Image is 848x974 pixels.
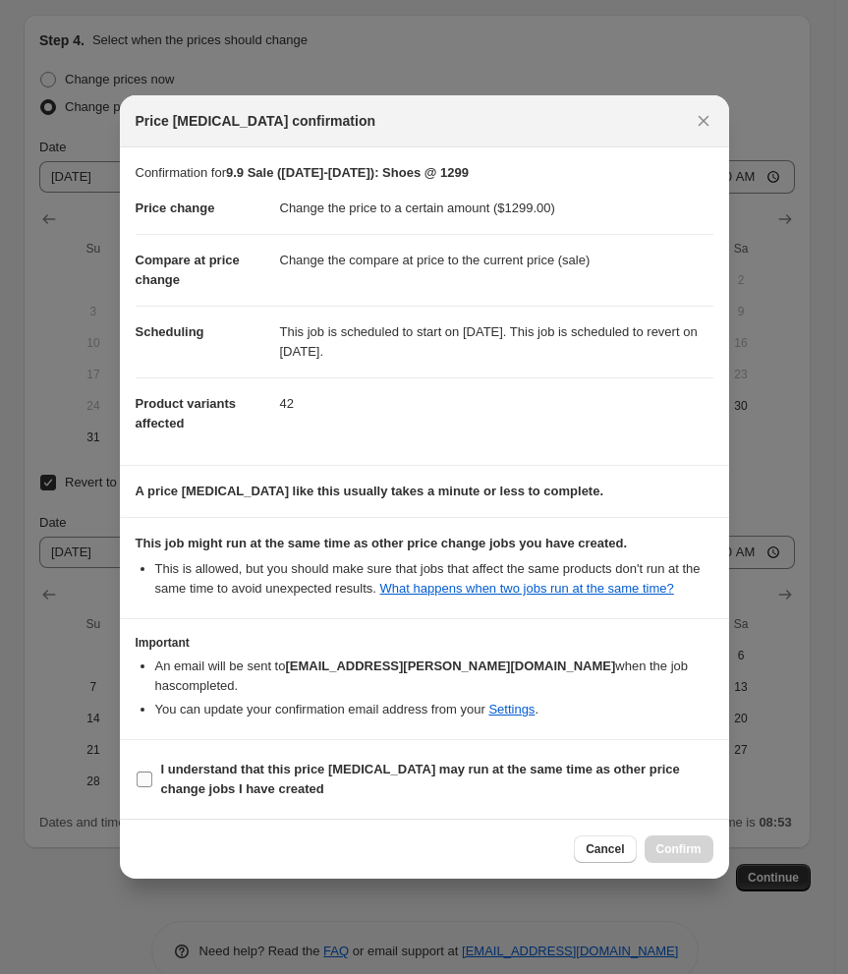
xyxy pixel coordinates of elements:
[155,559,713,599] li: This is allowed, but you should make sure that jobs that affect the same products don ' t run at ...
[155,700,713,719] li: You can update your confirmation email address from your .
[155,657,713,696] li: An email will be sent to when the job has completed .
[280,183,713,234] dd: Change the price to a certain amount ($1299.00)
[280,306,713,377] dd: This job is scheduled to start on [DATE]. This job is scheduled to revert on [DATE].
[280,234,713,286] dd: Change the compare at price to the current price (sale)
[280,377,713,430] dd: 42
[136,324,204,339] span: Scheduling
[690,107,717,135] button: Close
[488,702,535,716] a: Settings
[136,253,240,287] span: Compare at price change
[136,111,376,131] span: Price [MEDICAL_DATA] confirmation
[226,165,469,180] b: 9.9 Sale ([DATE]-[DATE]): Shoes @ 1299
[161,762,680,796] b: I understand that this price [MEDICAL_DATA] may run at the same time as other price change jobs I...
[136,635,713,651] h3: Important
[574,835,636,863] button: Cancel
[136,396,237,430] span: Product variants affected
[380,581,674,596] a: What happens when two jobs run at the same time?
[136,201,215,215] span: Price change
[136,484,604,498] b: A price [MEDICAL_DATA] like this usually takes a minute or less to complete.
[586,841,624,857] span: Cancel
[285,659,615,673] b: [EMAIL_ADDRESS][PERSON_NAME][DOMAIN_NAME]
[136,163,713,183] p: Confirmation for
[136,536,628,550] b: This job might run at the same time as other price change jobs you have created.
